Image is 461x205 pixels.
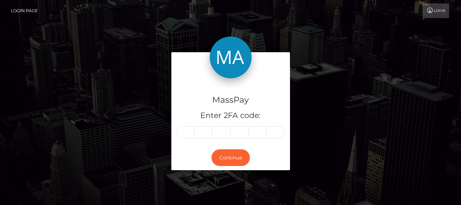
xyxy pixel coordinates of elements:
a: Login Page [11,3,38,18]
img: MassPay [210,37,252,78]
button: Continue [211,149,250,166]
h4: MassPay [177,94,285,106]
a: Login [423,3,449,18]
h5: Enter 2FA code: [177,110,285,121]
